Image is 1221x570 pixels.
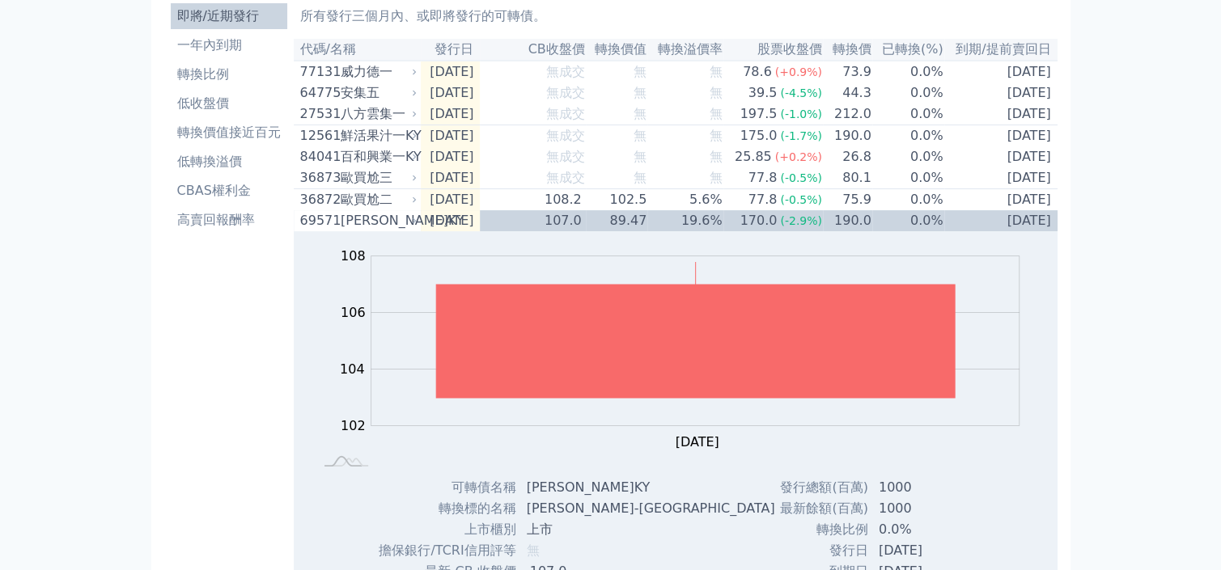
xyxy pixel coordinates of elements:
div: 安集五 [341,83,414,103]
g: Chart [331,248,1043,450]
td: 0.0% [872,103,944,125]
div: 歐買尬三 [341,168,414,188]
th: 轉換溢價率 [647,39,723,61]
span: 無 [710,85,723,100]
td: 0.0% [872,167,944,189]
div: 八方雲集一 [341,104,414,124]
g: Series [436,262,955,398]
span: 無成交 [546,85,585,100]
td: [DATE] [944,210,1058,231]
td: 75.9 [823,189,872,211]
td: 上市 [517,519,788,540]
td: [DATE] [869,540,991,561]
span: 無 [710,170,723,185]
span: 無成交 [546,128,585,143]
a: CBAS權利金 [171,178,287,204]
td: 190.0 [823,210,872,231]
a: 轉換比例 [171,61,287,87]
span: (+0.9%) [775,65,822,78]
td: [PERSON_NAME]-[GEOGRAPHIC_DATA] [517,498,788,519]
span: 無 [634,170,647,185]
td: 19.6% [647,210,723,231]
li: 轉換價值接近百元 [171,123,287,142]
td: [DATE] [421,146,481,167]
span: (-4.5%) [780,87,822,99]
td: 44.3 [823,82,872,103]
td: [DATE] [944,167,1058,189]
li: 轉換比例 [171,65,287,84]
td: 可轉債名稱 [359,477,516,498]
span: 無 [634,64,647,79]
div: 197.5 [737,104,781,124]
td: [DATE] [421,167,481,189]
a: 轉換價值接近百元 [171,120,287,146]
td: [DATE] [944,61,1058,82]
tspan: 108 [341,248,366,264]
td: [DATE] [944,82,1058,103]
div: 84041 [300,147,337,167]
td: 轉換標的名稱 [359,498,516,519]
div: 25.85 [731,147,775,167]
th: 代碼/名稱 [294,39,421,61]
td: 0.0% [872,82,944,103]
td: [DATE] [944,125,1058,147]
td: 上市櫃別 [359,519,516,540]
div: 77.8 [745,190,781,209]
td: 發行日 [764,540,869,561]
div: 175.0 [737,126,781,146]
span: 無 [527,543,540,558]
th: 轉換價 [823,39,872,61]
span: 無 [634,149,647,164]
span: (-0.5%) [780,193,822,206]
td: 73.9 [823,61,872,82]
tspan: 104 [340,361,365,377]
td: [DATE] [944,146,1058,167]
td: 26.8 [823,146,872,167]
td: [DATE] [421,189,481,211]
td: [DATE] [421,210,481,231]
div: 12561 [300,126,337,146]
td: [DATE] [944,189,1058,211]
th: CB收盤價 [480,39,585,61]
div: 107.0 [541,211,585,230]
li: 高賣回報酬率 [171,210,287,230]
td: 最新餘額(百萬) [764,498,869,519]
td: [DATE] [421,61,481,82]
div: 鮮活果汁一KY [341,126,414,146]
a: 即將/近期發行 [171,3,287,29]
th: 到期/提前賣回日 [944,39,1058,61]
td: 擔保銀行/TCRI信用評等 [359,540,516,561]
span: (-0.5%) [780,171,822,184]
td: [PERSON_NAME]KY [517,477,788,498]
tspan: [DATE] [675,434,719,450]
p: 所有發行三個月內、或即將發行的可轉債。 [300,6,1051,26]
div: 36872 [300,190,337,209]
td: [DATE] [421,103,481,125]
td: 212.0 [823,103,872,125]
li: 低收盤價 [171,94,287,113]
a: 高賣回報酬率 [171,207,287,233]
div: 77.8 [745,168,781,188]
span: 無成交 [546,170,585,185]
span: 無 [710,149,723,164]
tspan: 102 [341,418,366,433]
th: 發行日 [421,39,481,61]
span: 無 [710,106,723,121]
td: 102.5 [586,189,648,211]
li: 一年內到期 [171,36,287,55]
span: 無成交 [546,64,585,79]
span: 無成交 [546,106,585,121]
td: 0.0% [872,125,944,147]
span: 無 [710,128,723,143]
iframe: Chat Widget [1140,492,1221,570]
td: 0.0% [872,189,944,211]
td: 89.47 [586,210,648,231]
td: 80.1 [823,167,872,189]
span: (+0.2%) [775,150,822,163]
div: 百和興業一KY [341,147,414,167]
div: 170.0 [737,211,781,230]
a: 低收盤價 [171,91,287,116]
span: 無成交 [546,149,585,164]
a: 一年內到期 [171,32,287,58]
span: 無 [710,64,723,79]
